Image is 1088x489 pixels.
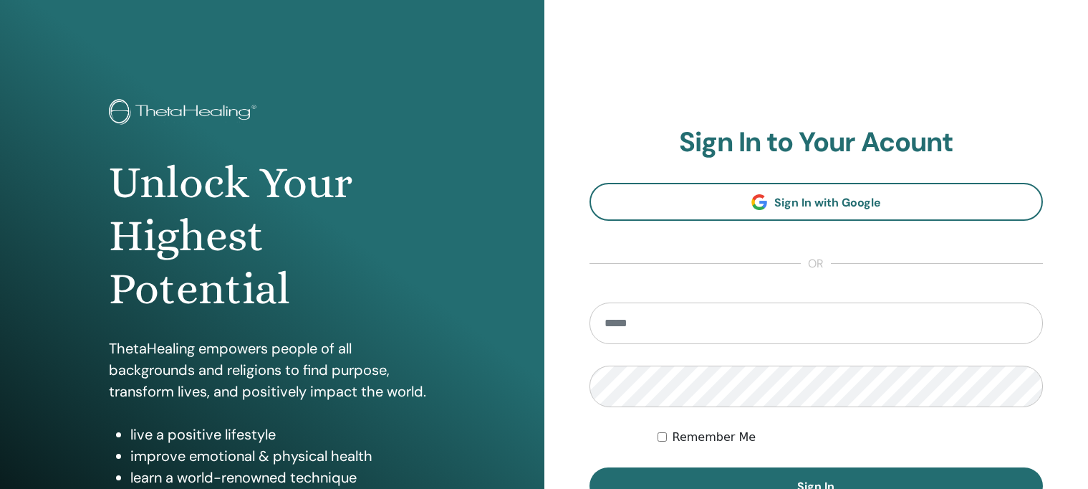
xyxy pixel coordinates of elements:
[801,255,831,272] span: or
[658,429,1043,446] div: Keep me authenticated indefinitely or until I manually logout
[109,338,435,402] p: ThetaHealing empowers people of all backgrounds and religions to find purpose, transform lives, a...
[109,156,435,316] h1: Unlock Your Highest Potential
[130,424,435,445] li: live a positive lifestyle
[673,429,756,446] label: Remember Me
[130,467,435,488] li: learn a world-renowned technique
[589,183,1044,221] a: Sign In with Google
[589,126,1044,159] h2: Sign In to Your Acount
[774,195,881,210] span: Sign In with Google
[130,445,435,467] li: improve emotional & physical health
